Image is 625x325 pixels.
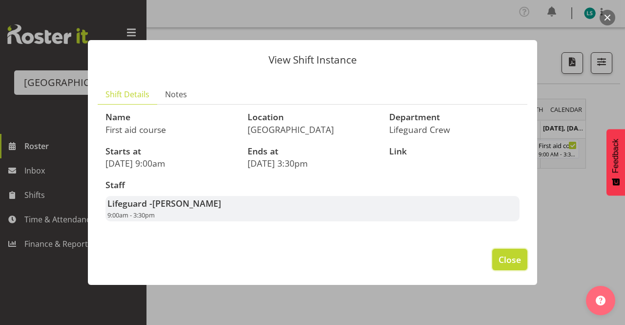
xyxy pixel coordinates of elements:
[606,129,625,195] button: Feedback - Show survey
[107,211,155,219] span: 9:00am - 3:30pm
[107,197,221,209] strong: Lifeguard -
[105,112,236,122] h3: Name
[389,147,520,156] h3: Link
[611,139,620,173] span: Feedback
[105,124,236,135] p: First aid course
[248,158,378,169] p: [DATE] 3:30pm
[389,112,520,122] h3: Department
[98,55,527,65] p: View Shift Instance
[248,147,378,156] h3: Ends at
[248,124,378,135] p: [GEOGRAPHIC_DATA]
[105,158,236,169] p: [DATE] 9:00am
[596,296,605,305] img: help-xxl-2.png
[105,88,149,100] span: Shift Details
[389,124,520,135] p: Lifeguard Crew
[105,180,520,190] h3: Staff
[248,112,378,122] h3: Location
[165,88,187,100] span: Notes
[492,249,527,270] button: Close
[105,147,236,156] h3: Starts at
[499,253,521,266] span: Close
[152,197,221,209] span: [PERSON_NAME]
